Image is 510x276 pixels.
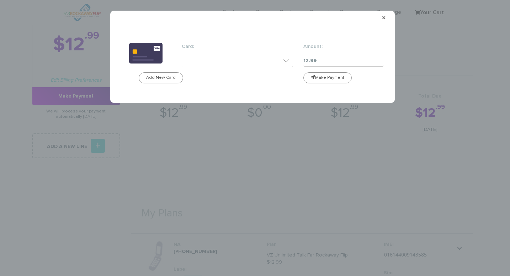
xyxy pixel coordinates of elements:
[303,55,384,67] input: Please Enter Amount
[182,43,293,53] label: Card:
[139,72,183,83] button: Add New Card
[382,14,386,22] span: ×
[382,14,386,22] button: Close
[303,43,384,53] label: Amount:
[303,72,352,83] button: Make Payment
